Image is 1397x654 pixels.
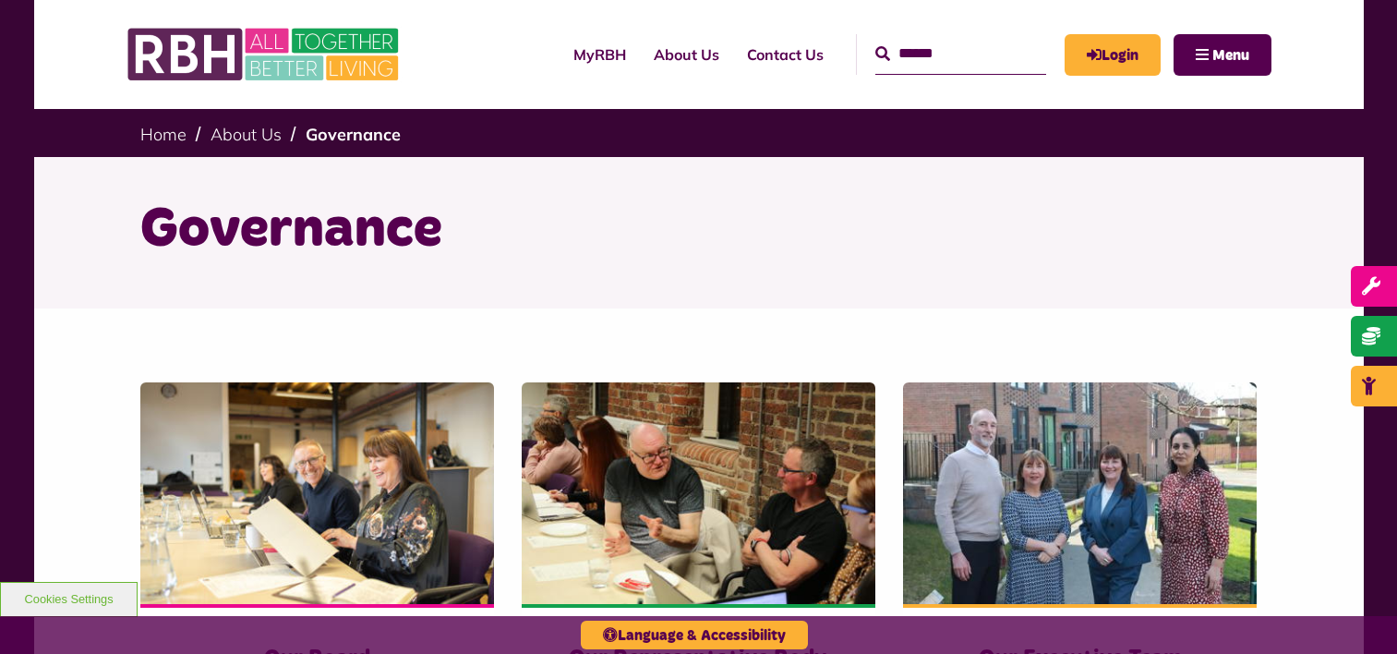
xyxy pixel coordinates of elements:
[903,382,1257,604] img: RBH Executive Team
[1174,34,1271,76] button: Navigation
[211,124,282,145] a: About Us
[140,382,494,604] img: RBH Board 1
[640,30,733,79] a: About Us
[1212,48,1249,63] span: Menu
[560,30,640,79] a: MyRBH
[140,194,1258,266] h1: Governance
[306,124,401,145] a: Governance
[1065,34,1161,76] a: MyRBH
[522,382,875,604] img: Rep Body
[140,124,187,145] a: Home
[733,30,837,79] a: Contact Us
[1314,571,1397,654] iframe: Netcall Web Assistant for live chat
[126,18,403,91] img: RBH
[581,621,808,649] button: Language & Accessibility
